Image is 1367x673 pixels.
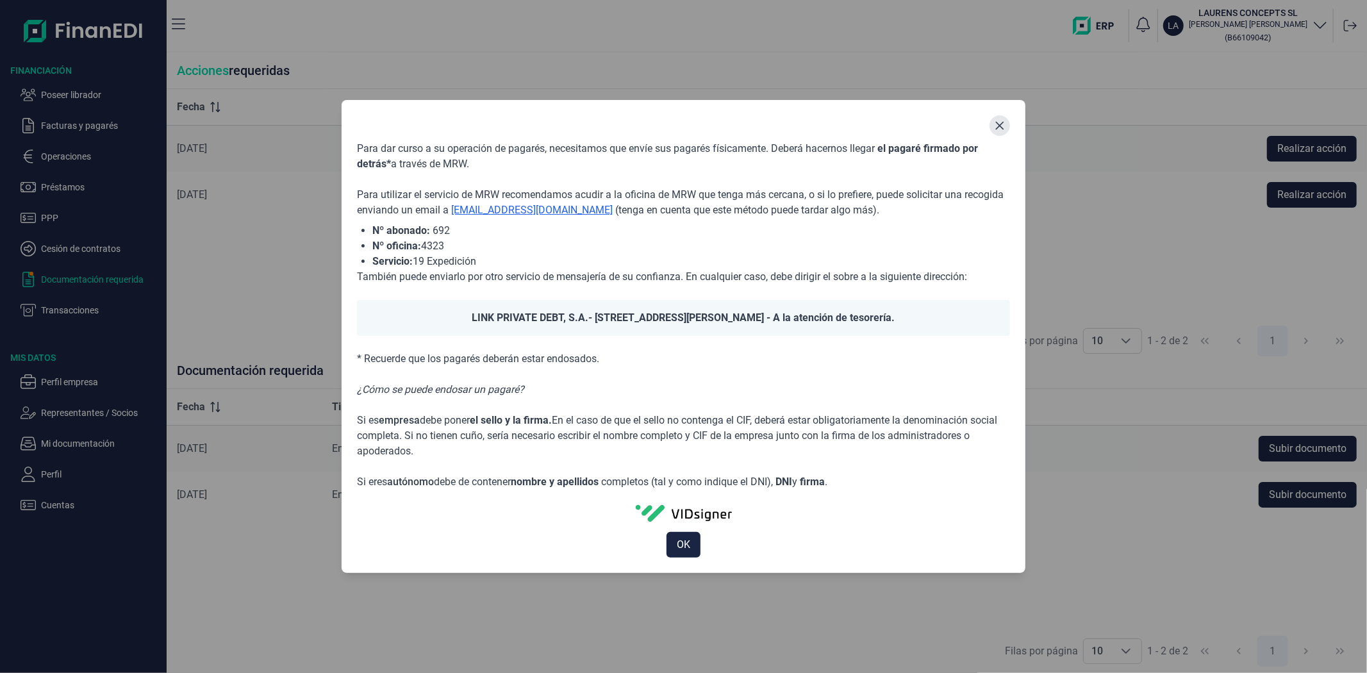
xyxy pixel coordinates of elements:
span: autónomo [387,476,434,488]
span: Nº oficina: [372,240,421,252]
li: 692 [372,223,1010,238]
li: 19 Expedición [372,254,1010,269]
button: OK [667,532,700,558]
p: Para dar curso a su operación de pagarés, necesitamos que envíe sus pagarés físicamente. Deberá h... [357,141,1010,172]
p: Si es debe poner En el caso de que el sello no contenga el CIF, deberá estar obligatoriamente la ... [357,413,1010,459]
p: También puede enviarlo por otro servicio de mensajería de su confianza. En cualquier caso, debe d... [357,269,1010,285]
a: [EMAIL_ADDRESS][DOMAIN_NAME] [451,204,613,216]
p: Para utilizar el servicio de MRW recomendamos acudir a la oficina de MRW que tenga más cercana, o... [357,187,1010,218]
span: empresa [379,414,420,426]
span: Servicio: [372,255,413,267]
span: firma [800,476,825,488]
p: ¿Cómo se puede endosar un pagaré? [357,382,1010,397]
span: el sello y la firma. [470,414,552,426]
span: OK [677,537,690,553]
div: - [STREET_ADDRESS][PERSON_NAME] - A la atención de tesorería. [357,300,1010,336]
span: nombre y apellidos [511,476,599,488]
p: Si eres debe de contener completos (tal y como indique el DNI), y . [357,474,1010,490]
span: DNI [775,476,792,488]
span: LINK PRIVATE DEBT, S.A. [472,312,589,324]
button: Close [990,115,1010,136]
span: Nº abonado: [372,224,430,237]
li: 4323 [372,238,1010,254]
p: * Recuerde que los pagarés deberán estar endosados. [357,351,1010,367]
img: vidSignerLogo [636,505,732,522]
